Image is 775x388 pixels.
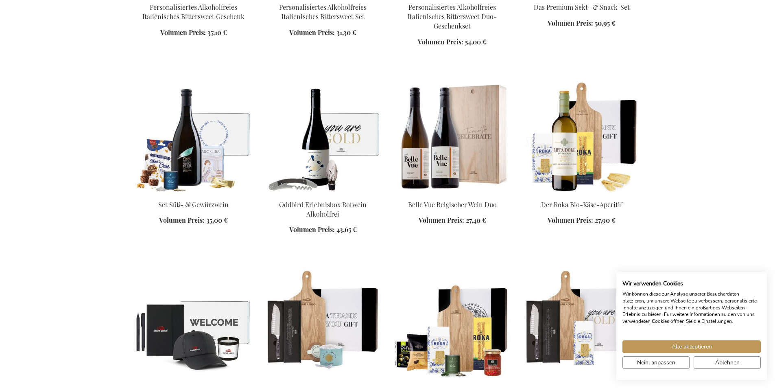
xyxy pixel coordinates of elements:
img: The Salt & Slice Set Exclusive Business Gift [265,267,381,381]
a: Personalisiertes Alkoholfreies Italienisches Bittersweet Geschenk [142,3,245,21]
img: The Cheese Board Collection [524,267,640,381]
a: The Ultimate Tapas Board Gift [394,378,511,386]
a: Belle Vue Belgischer Wein Duo [408,200,497,209]
span: Volumen Preis: [418,37,463,46]
a: Der Roka Bio-Käse-Aperitif [541,200,622,209]
a: Der Roka Bio-Käse-Aperitif [524,190,640,197]
button: Akzeptieren Sie alle cookies [622,340,761,353]
button: Alle verweigern cookies [694,356,761,369]
img: The Ultimate Tapas Board Gift [394,267,511,381]
span: 43,65 € [336,225,357,234]
span: 54,00 € [465,37,487,46]
a: Sweet & Spiced Wine Set [135,190,252,197]
button: cookie Einstellungen anpassen [622,356,690,369]
span: 37,10 € [207,28,227,37]
span: Nein, anpassen [637,358,675,367]
a: Oddbird Non-Alcoholic Red Wine Experience Box [265,190,381,197]
span: Volumen Preis: [160,28,206,37]
a: Set Süß- & Gewürzwein [158,200,229,209]
span: Volumen Preis: [159,216,205,224]
h2: Wir verwenden Cookies [622,280,761,287]
a: Volumen Preis: 35,00 € [159,216,228,225]
span: Alle akzeptieren [672,342,712,351]
span: Volumen Preis: [419,216,464,224]
a: Volumen Preis: 43,65 € [289,225,357,235]
a: Volumen Preis: 50,95 € [548,19,616,28]
a: Oddbird Erlebnisbox Rotwein Alkoholfrei [279,200,367,218]
span: Volumen Preis: [289,225,335,234]
span: Volumen Preis: [548,216,593,224]
img: Belle Vue Belgischer Wein Duo [394,79,511,193]
span: 50,95 € [595,19,616,27]
span: Volumen Preis: [289,28,335,37]
a: Volumen Preis: 54,00 € [418,37,487,47]
a: Das Premium Sekt- & Snack-Set [534,3,630,11]
a: Belle Vue Belgischer Wein Duo [394,190,511,197]
a: Volumen Preis: 31,30 € [289,28,356,37]
a: Volumen Preis: 37,10 € [160,28,227,37]
a: Volumen Preis: 27,90 € [548,216,616,225]
a: The Professional Starter Kit [135,378,252,386]
span: Ablehnen [715,358,740,367]
img: The Professional Starter Kit [135,267,252,381]
a: Personalisiertes Alkoholfreies Italienisches Bittersweet Duo-Geschenkset [408,3,497,30]
a: Personalisiertes Alkoholfreies Italienisches Bittersweet Set [279,3,367,21]
span: 27,40 € [466,216,486,224]
img: Der Roka Bio-Käse-Aperitif [524,79,640,193]
a: The Cheese Board Collection [524,378,640,386]
span: 27,90 € [595,216,616,224]
a: Volumen Preis: 27,40 € [419,216,486,225]
img: Sweet & Spiced Wine Set [135,79,252,193]
span: Volumen Preis: [548,19,593,27]
span: 31,30 € [336,28,356,37]
img: Oddbird Non-Alcoholic Red Wine Experience Box [265,79,381,193]
span: 35,00 € [206,216,228,224]
p: Wir können diese zur Analyse unserer Besucherdaten platzieren, um unsere Webseite zu verbessern, ... [622,291,761,325]
a: The Salt & Slice Set Exclusive Business Gift [265,378,381,386]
